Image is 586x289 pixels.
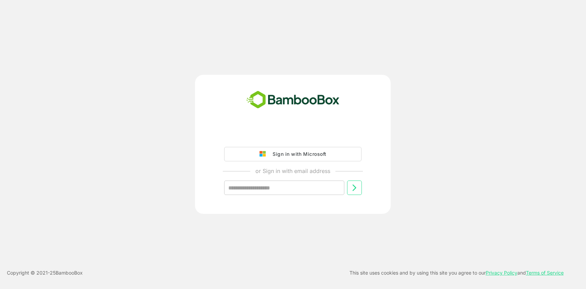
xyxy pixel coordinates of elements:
[526,270,564,276] a: Terms of Service
[269,150,326,159] div: Sign in with Microsoft
[255,167,330,175] p: or Sign in with email address
[7,269,83,277] p: Copyright © 2021- 25 BambooBox
[224,147,361,161] button: Sign in with Microsoft
[260,151,269,157] img: google
[243,89,343,111] img: bamboobox
[349,269,564,277] p: This site uses cookies and by using this site you agree to our and
[486,270,517,276] a: Privacy Policy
